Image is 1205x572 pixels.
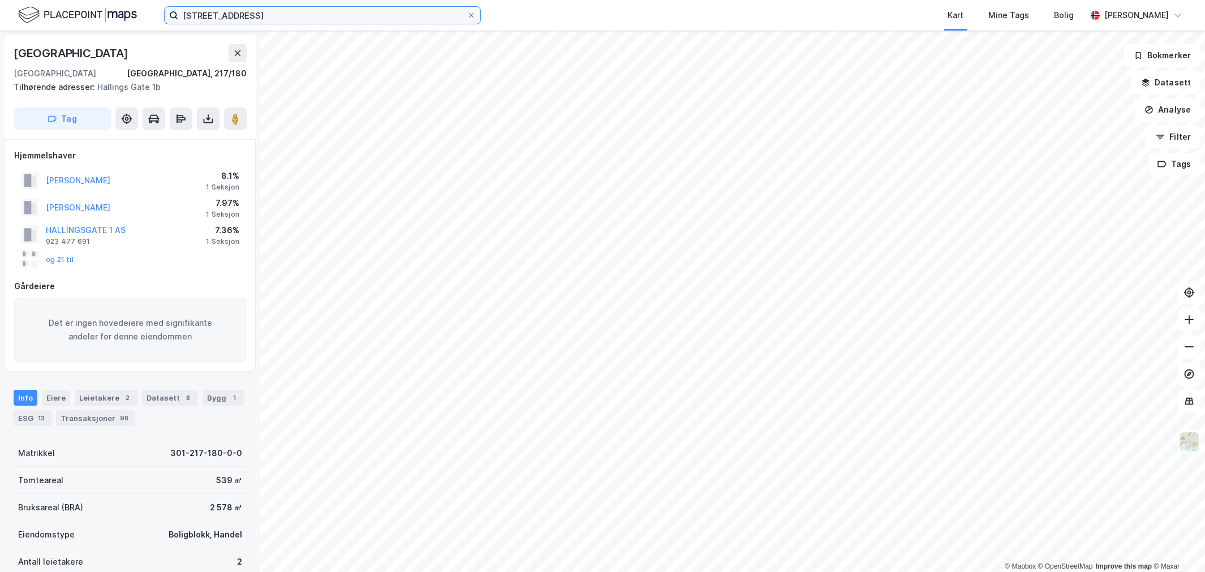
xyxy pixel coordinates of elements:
div: [PERSON_NAME] [1104,8,1169,22]
a: Improve this map [1096,562,1152,570]
div: 8.1% [206,169,239,183]
div: [GEOGRAPHIC_DATA] [14,67,96,80]
div: 13 [36,412,47,424]
div: 98 [118,412,131,424]
input: Søk på adresse, matrikkel, gårdeiere, leietakere eller personer [178,7,467,24]
div: 1 [229,392,240,403]
div: 2 [122,392,133,403]
button: Filter [1146,126,1200,148]
div: 7.36% [206,223,239,237]
a: Mapbox [1005,562,1036,570]
div: [GEOGRAPHIC_DATA], 217/180 [127,67,247,80]
div: Antall leietakere [18,555,83,569]
button: Tags [1148,153,1200,175]
div: Det er ingen hovedeiere med signifikante andeler for denne eiendommen [14,298,246,362]
button: Analyse [1135,98,1200,121]
div: 539 ㎡ [216,474,242,487]
div: Hjemmelshaver [14,149,246,162]
div: 301-217-180-0-0 [170,446,242,460]
div: Bruksareal (BRA) [18,501,83,514]
div: Matrikkel [18,446,55,460]
div: 2 [237,555,242,569]
span: Tilhørende adresser: [14,82,97,92]
div: Gårdeiere [14,279,246,293]
button: Bokmerker [1124,44,1200,67]
div: Tomteareal [18,474,63,487]
button: Tag [14,107,111,130]
div: 7.97% [206,196,239,210]
div: 8 [182,392,193,403]
button: Datasett [1131,71,1200,94]
div: Transaksjoner [56,410,135,426]
div: Eiendomstype [18,528,75,541]
div: Boligblokk, Handel [169,528,242,541]
div: 1 Seksjon [206,210,239,219]
a: OpenStreetMap [1038,562,1093,570]
div: ESG [14,410,51,426]
div: Bolig [1054,8,1074,22]
img: Z [1178,431,1200,453]
div: 1 Seksjon [206,183,239,192]
iframe: Chat Widget [1148,518,1205,572]
div: Info [14,390,37,406]
div: Kontrollprogram for chat [1148,518,1205,572]
div: [GEOGRAPHIC_DATA] [14,44,131,62]
div: Hallings Gate 1b [14,80,238,94]
div: 1 Seksjon [206,237,239,246]
div: Mine Tags [988,8,1029,22]
div: Datasett [142,390,198,406]
div: Leietakere [75,390,137,406]
div: Eiere [42,390,70,406]
div: Kart [948,8,963,22]
img: logo.f888ab2527a4732fd821a326f86c7f29.svg [18,5,137,25]
div: Bygg [203,390,244,406]
div: 923 477 691 [46,237,90,246]
div: 2 578 ㎡ [210,501,242,514]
